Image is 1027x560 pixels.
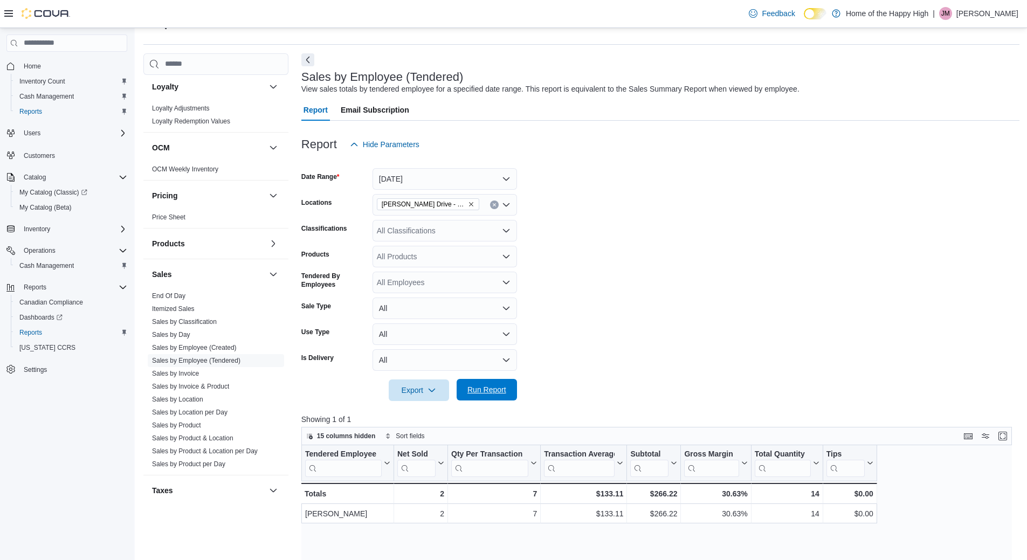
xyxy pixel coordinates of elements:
div: 14 [754,487,819,500]
div: $0.00 [826,487,873,500]
span: Feedback [762,8,795,19]
button: Reports [2,280,132,295]
span: Washington CCRS [15,341,127,354]
span: Reports [19,107,42,116]
span: Dashboards [15,311,127,324]
div: Qty Per Transaction [451,450,528,460]
a: Inventory Count [15,75,70,88]
div: 30.63% [684,507,747,520]
div: $133.11 [544,507,623,520]
a: [US_STATE] CCRS [15,341,80,354]
span: Sales by Product [152,421,201,430]
div: Tendered Employee [305,450,382,477]
button: My Catalog (Beta) [11,200,132,215]
button: Taxes [152,485,265,496]
span: Users [19,127,127,140]
h3: Pricing [152,190,177,201]
h3: Report [301,138,337,151]
div: $266.22 [630,507,677,520]
span: My Catalog (Classic) [19,188,87,197]
span: Sales by Invoice & Product [152,382,229,391]
label: Tendered By Employees [301,272,368,289]
button: Operations [2,243,132,258]
h3: Sales [152,269,172,280]
button: Open list of options [502,252,511,261]
button: Inventory Count [11,74,132,89]
a: Sales by Location [152,396,203,403]
button: Remove Dundas - Osler Drive - Friendly Stranger from selection in this group [468,201,474,208]
span: Cash Management [15,259,127,272]
a: Customers [19,149,59,162]
a: Loyalty Adjustments [152,105,210,112]
button: Open list of options [502,226,511,235]
a: Settings [19,363,51,376]
button: Products [152,238,265,249]
h3: Sales by Employee (Tendered) [301,71,464,84]
button: Pricing [267,189,280,202]
div: Qty Per Transaction [451,450,528,477]
div: Tendered Employee [305,450,382,460]
span: Sales by Location per Day [152,408,228,417]
span: Inventory Count [19,77,65,86]
a: Sales by Product & Location [152,434,233,442]
button: Open list of options [502,278,511,287]
span: Reports [19,281,127,294]
nav: Complex example [6,54,127,405]
div: Total Quantity [754,450,810,460]
a: Home [19,60,45,73]
label: Locations [301,198,332,207]
span: Cash Management [19,92,74,101]
a: My Catalog (Classic) [15,186,92,199]
span: Settings [24,365,47,374]
button: Sort fields [381,430,429,443]
button: Loyalty [267,80,280,93]
span: Inventory [19,223,127,236]
div: Tips [826,450,865,477]
span: 15 columns hidden [317,432,376,440]
button: Products [267,237,280,250]
a: Reports [15,105,46,118]
button: [DATE] [373,168,517,190]
button: Inventory [2,222,132,237]
button: Catalog [19,171,50,184]
button: Reports [11,104,132,119]
a: Cash Management [15,259,78,272]
div: $266.22 [630,487,677,500]
button: Cash Management [11,89,132,104]
div: Tips [826,450,865,460]
span: Inventory [24,225,50,233]
a: Sales by Employee (Created) [152,344,237,351]
span: My Catalog (Beta) [15,201,127,214]
h3: OCM [152,142,170,153]
div: Loyalty [143,102,288,132]
button: Settings [2,362,132,377]
span: Dundas - Osler Drive - Friendly Stranger [377,198,479,210]
span: Sales by Location [152,395,203,404]
div: Pricing [143,211,288,228]
a: Itemized Sales [152,305,195,313]
a: Loyalty Redemption Values [152,117,230,125]
span: Loyalty Redemption Values [152,117,230,126]
span: [US_STATE] CCRS [19,343,75,352]
span: Catalog [24,173,46,182]
div: $133.11 [544,487,623,500]
button: OCM [152,142,265,153]
button: All [373,323,517,345]
span: Home [19,59,127,73]
button: Reports [11,325,132,340]
span: Inventory Count [15,75,127,88]
p: Showing 1 of 1 [301,414,1019,425]
div: Subtotal [630,450,668,460]
div: Transaction Average [544,450,615,460]
span: Reports [19,328,42,337]
button: Total Quantity [754,450,819,477]
div: View sales totals by tendered employee for a specified date range. This report is equivalent to t... [301,84,799,95]
span: Customers [24,151,55,160]
a: Cash Management [15,90,78,103]
span: Sales by Classification [152,317,217,326]
a: Dashboards [15,311,67,324]
span: Cash Management [19,261,74,270]
span: Sales by Employee (Tendered) [152,356,240,365]
h3: Taxes [152,485,173,496]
